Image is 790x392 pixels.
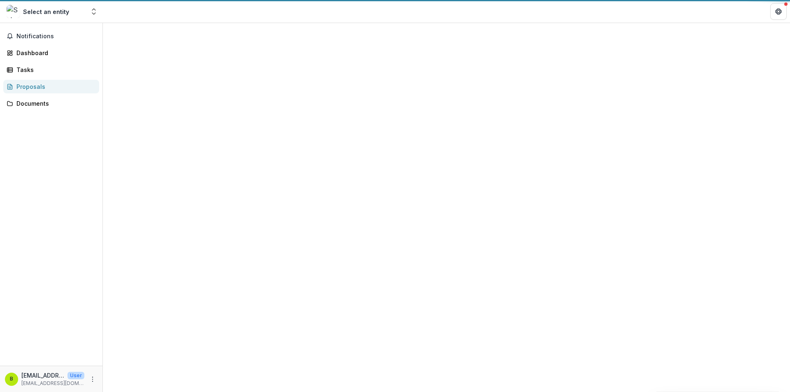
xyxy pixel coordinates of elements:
div: besterreece@gmail.com [10,376,13,382]
p: [EMAIL_ADDRESS][DOMAIN_NAME] [21,380,84,387]
p: [EMAIL_ADDRESS][DOMAIN_NAME] [21,371,64,380]
button: Get Help [770,3,787,20]
span: Notifications [16,33,96,40]
div: Proposals [16,82,93,91]
div: Documents [16,99,93,108]
div: Select an entity [23,7,69,16]
p: User [67,372,84,379]
div: Tasks [16,65,93,74]
div: Dashboard [16,49,93,57]
button: Notifications [3,30,99,43]
a: Tasks [3,63,99,77]
a: Documents [3,97,99,110]
button: More [88,374,98,384]
a: Proposals [3,80,99,93]
button: Open entity switcher [88,3,100,20]
img: Select an entity [7,5,20,18]
a: Dashboard [3,46,99,60]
